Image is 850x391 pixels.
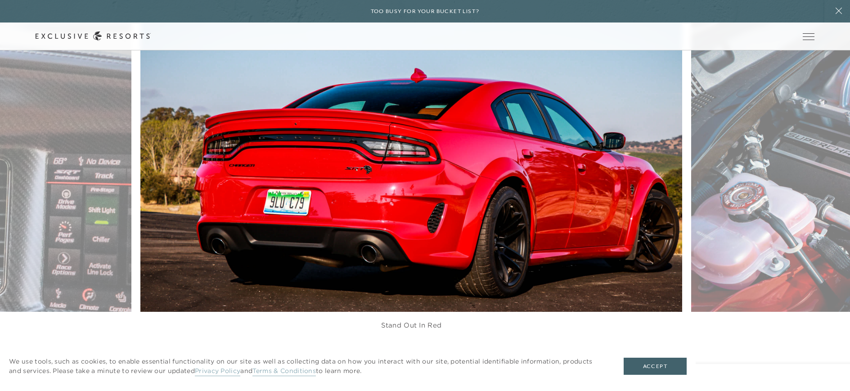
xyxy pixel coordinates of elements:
button: Accept [624,358,687,375]
button: Open navigation [803,33,814,40]
a: Privacy Policy [195,367,240,376]
a: Terms & Conditions [252,367,316,376]
h6: Too busy for your bucket list? [371,7,480,16]
p: We use tools, such as cookies, to enable essential functionality on our site as well as collectin... [9,357,606,376]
